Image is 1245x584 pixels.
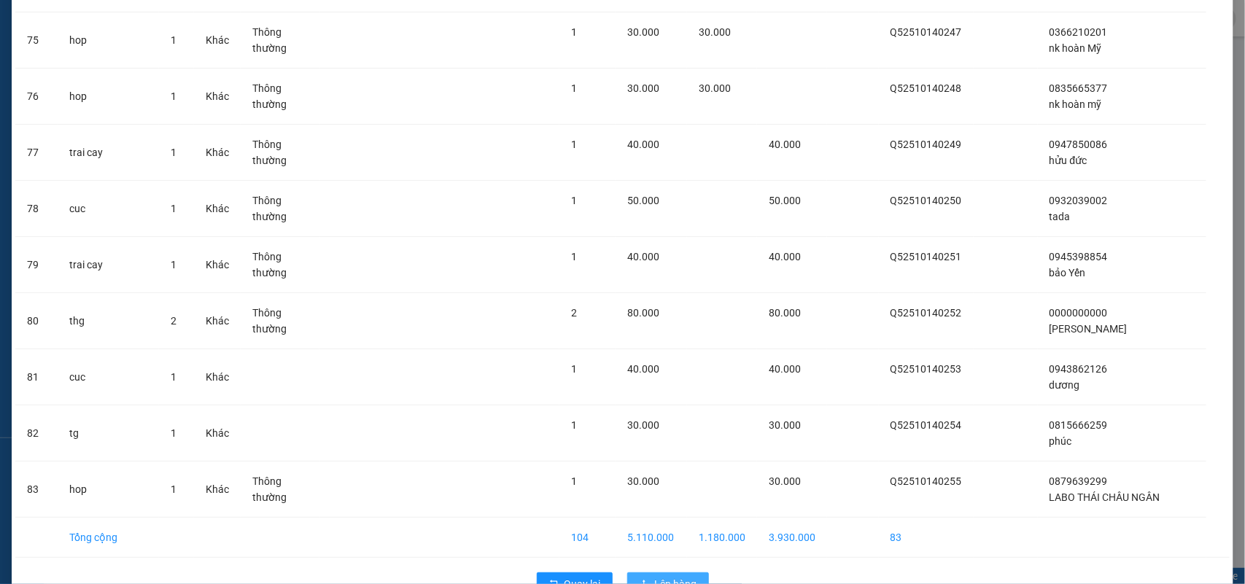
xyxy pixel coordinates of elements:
span: Q52510140247 [891,26,962,38]
td: Khác [194,181,241,237]
td: cuc [58,181,159,237]
span: Q52510140252 [891,307,962,319]
span: 2 [571,307,577,319]
td: 75 [15,12,58,69]
span: 2 [171,315,177,327]
td: Thông thường [241,237,319,293]
span: 1 [171,90,177,102]
span: 1 [571,26,577,38]
td: 78 [15,181,58,237]
td: Khác [194,69,241,125]
span: 1 [171,371,177,383]
span: Q52510140251 [891,251,962,262]
span: hửu đức [1050,155,1087,166]
td: 81 [15,349,58,405]
span: 30.000 [699,26,731,38]
span: Q52510140253 [891,363,962,375]
td: cuc [58,349,159,405]
span: 0945398854 [1050,251,1108,262]
td: trai cay [58,237,159,293]
td: Thông thường [241,125,319,181]
span: nk hoàn mỹ [1050,98,1102,110]
span: [PERSON_NAME] [1050,323,1128,335]
span: 1 [571,251,577,262]
td: hop [58,12,159,69]
span: 1 [171,203,177,214]
td: Khác [194,349,241,405]
td: Thông thường [241,462,319,518]
span: 40.000 [769,139,801,150]
span: 30.000 [627,475,659,487]
td: Khác [194,405,241,462]
span: 1 [171,483,177,495]
td: 1.180.000 [687,518,757,558]
td: 82 [15,405,58,462]
td: 76 [15,69,58,125]
span: 1 [171,259,177,270]
b: GỬI : Trạm Quận 5 [18,106,184,130]
td: hop [58,462,159,518]
td: Thông thường [241,181,319,237]
td: 79 [15,237,58,293]
span: 0835665377 [1050,82,1108,94]
span: Q52510140254 [891,419,962,431]
span: bảo Yến [1050,267,1086,279]
span: 1 [571,363,577,375]
span: phúc [1050,435,1072,447]
span: 1 [571,82,577,94]
span: dương [1050,379,1080,391]
span: 0879639299 [1050,475,1108,487]
span: 40.000 [769,251,801,262]
span: 0932039002 [1050,195,1108,206]
span: Q52510140249 [891,139,962,150]
span: 40.000 [627,251,659,262]
td: 77 [15,125,58,181]
span: 1 [171,427,177,439]
span: 30.000 [627,26,659,38]
td: trai cay [58,125,159,181]
td: tg [58,405,159,462]
span: 30.000 [627,82,659,94]
span: 40.000 [627,363,659,375]
td: 80 [15,293,58,349]
span: 30.000 [769,419,801,431]
span: 0947850086 [1050,139,1108,150]
span: 1 [171,34,177,46]
span: 1 [571,419,577,431]
span: 40.000 [627,139,659,150]
td: hop [58,69,159,125]
span: 50.000 [627,195,659,206]
td: Khác [194,12,241,69]
span: 50.000 [769,195,801,206]
td: 83 [15,462,58,518]
span: 80.000 [627,307,659,319]
img: logo.jpg [18,18,91,91]
span: nk hoàn Mỹ [1050,42,1102,54]
span: Q52510140255 [891,475,962,487]
td: Khác [194,237,241,293]
td: Khác [194,462,241,518]
td: thg [58,293,159,349]
span: 1 [571,475,577,487]
td: Thông thường [241,293,319,349]
span: tada [1050,211,1071,222]
span: 30.000 [627,419,659,431]
td: 104 [559,518,616,558]
td: Khác [194,125,241,181]
span: 40.000 [769,363,801,375]
span: Q52510140250 [891,195,962,206]
span: Q52510140248 [891,82,962,94]
span: 0943862126 [1050,363,1108,375]
li: Hotline: 02839552959 [136,54,610,72]
span: 80.000 [769,307,801,319]
td: Khác [194,293,241,349]
span: 0366210201 [1050,26,1108,38]
span: 30.000 [699,82,731,94]
td: Tổng cộng [58,518,159,558]
td: Thông thường [241,69,319,125]
td: 3.930.000 [757,518,827,558]
td: 83 [879,518,974,558]
li: 26 Phó Cơ Điều, Phường 12 [136,36,610,54]
span: 1 [571,139,577,150]
span: 0815666259 [1050,419,1108,431]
